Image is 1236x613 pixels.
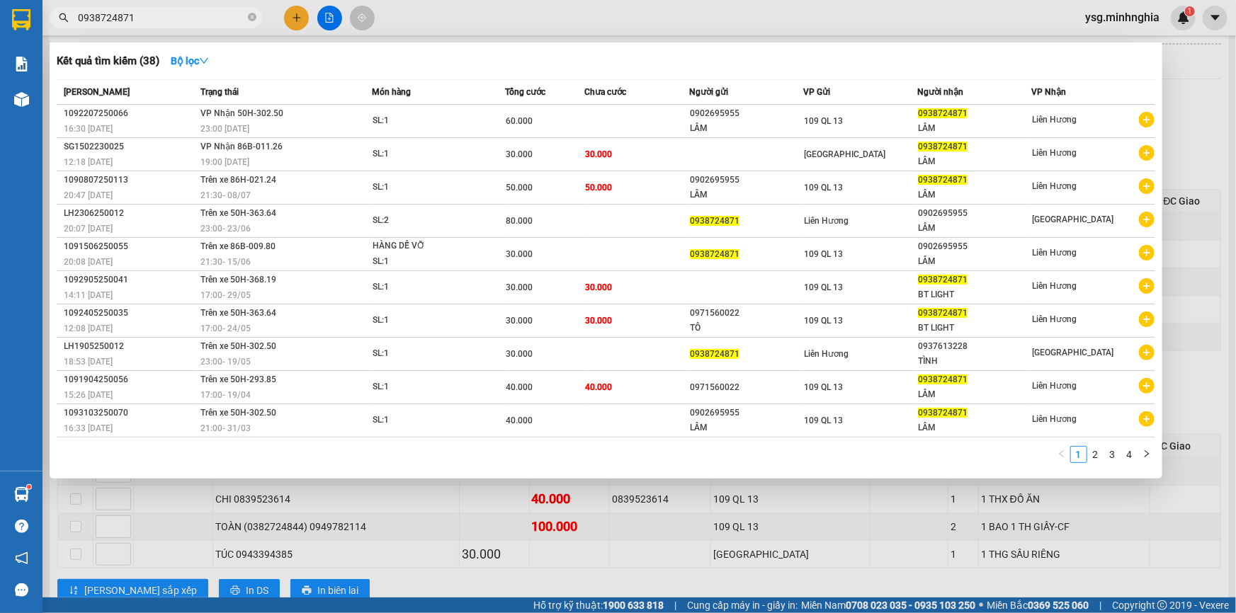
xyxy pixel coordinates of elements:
[1138,446,1155,463] button: right
[200,308,276,318] span: Trên xe 50H-363.64
[804,316,843,326] span: 109 QL 13
[1032,248,1077,258] span: Liên Hương
[1032,181,1077,191] span: Liên Hương
[1139,145,1155,161] span: plus-circle
[64,224,113,234] span: 20:07 [DATE]
[373,239,479,254] div: HÀNG DỄ VỠ
[585,282,612,292] span: 30.000
[171,55,209,67] strong: Bộ lọc
[690,306,803,321] div: 0971560022
[1121,446,1138,463] li: 4
[373,280,479,295] div: SL: 1
[1032,281,1077,291] span: Liên Hương
[1032,348,1113,357] span: [GEOGRAPHIC_DATA]
[918,308,968,318] span: 0938724871
[804,282,843,292] span: 109 QL 13
[6,31,270,49] li: 01 [PERSON_NAME]
[81,52,93,63] span: phone
[1071,447,1087,462] a: 1
[506,216,533,226] span: 80.000
[64,239,196,254] div: 1091506250055
[804,116,843,126] span: 109 QL 13
[918,321,1031,336] div: BT LIGHT
[1087,446,1104,463] li: 2
[59,13,69,23] span: search
[200,190,251,200] span: 21:30 - 08/07
[200,208,276,218] span: Trên xe 50H-363.64
[373,113,479,129] div: SL: 1
[373,180,479,195] div: SL: 1
[506,116,533,126] span: 60.000
[804,416,843,425] span: 109 QL 13
[373,213,479,229] div: SL: 2
[14,487,29,502] img: warehouse-icon
[64,372,196,387] div: 1091904250056
[1139,278,1155,294] span: plus-circle
[14,92,29,107] img: warehouse-icon
[78,10,245,25] input: Tìm tên, số ĐT hoặc mã đơn
[200,87,239,97] span: Trạng thái
[15,551,28,565] span: notification
[200,124,249,134] span: 23:00 [DATE]
[64,423,113,433] span: 16:33 [DATE]
[804,216,849,226] span: Liên Hương
[1139,311,1155,327] span: plus-circle
[1032,214,1113,224] span: [GEOGRAPHIC_DATA]
[248,13,256,21] span: close-circle
[506,249,533,259] span: 30.000
[64,124,113,134] span: 16:30 [DATE]
[918,275,968,285] span: 0938724871
[1070,446,1087,463] li: 1
[585,382,612,392] span: 40.000
[159,50,220,72] button: Bộ lọcdown
[64,206,196,221] div: LH2306250012
[585,183,612,193] span: 50.000
[248,11,256,25] span: close-circle
[1139,212,1155,227] span: plus-circle
[200,157,249,167] span: 19:00 [DATE]
[373,254,479,270] div: SL: 1
[1139,345,1155,360] span: plus-circle
[200,275,276,285] span: Trên xe 50H-368.19
[1105,447,1121,462] a: 3
[15,520,28,533] span: question-circle
[200,241,276,251] span: Trên xe 86B-009.80
[64,190,113,200] span: 20:47 [DATE]
[1031,87,1066,97] span: VP Nhận
[200,408,276,418] span: Trên xe 50H-302.50
[1139,245,1155,260] span: plus-circle
[64,390,113,400] span: 15:26 [DATE]
[200,142,283,151] span: VP Nhận 86B-011.26
[918,121,1031,136] div: LÂM
[81,34,93,45] span: environment
[64,290,113,300] span: 14:11 [DATE]
[917,87,963,97] span: Người nhận
[918,354,1031,369] div: TÌNH
[1053,446,1070,463] li: Previous Page
[918,221,1031,236] div: LÂM
[373,413,479,428] div: SL: 1
[918,239,1031,254] div: 0902695955
[918,175,968,185] span: 0938724871
[1032,414,1077,424] span: Liên Hương
[1139,178,1155,194] span: plus-circle
[64,173,196,188] div: 1090807250113
[506,183,533,193] span: 50.000
[199,56,209,66] span: down
[918,420,1031,435] div: LÂM
[690,121,803,136] div: LÂM
[64,339,196,354] div: LH1905250012
[27,485,31,489] sup: 1
[373,379,479,395] div: SL: 1
[200,290,251,300] span: 17:00 - 29/05
[585,316,612,326] span: 30.000
[918,254,1031,269] div: LÂM
[1088,447,1104,462] a: 2
[690,406,803,420] div: 0902695955
[372,87,411,97] span: Món hàng
[690,188,803,202] div: LÂM
[1032,314,1077,324] span: Liên Hương
[690,216,739,226] span: 0938724871
[200,341,276,351] span: Trên xe 50H-302.50
[584,87,626,97] span: Chưa cước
